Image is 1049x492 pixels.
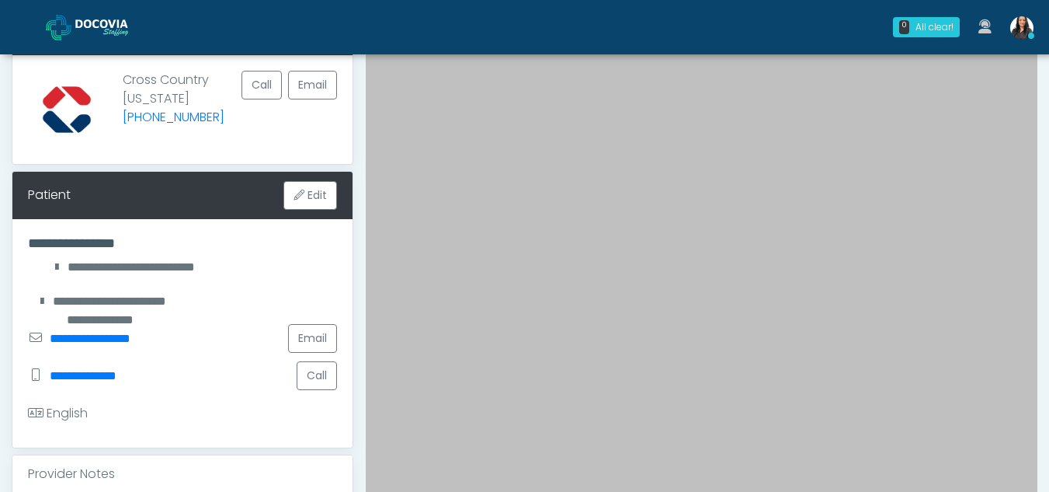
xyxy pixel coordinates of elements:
img: Provider image [28,71,106,148]
div: Patient [28,186,71,204]
img: Viral Patel [1010,16,1033,40]
div: 0 [899,20,909,34]
button: Call [241,71,282,99]
div: All clear! [915,20,953,34]
a: [PHONE_NUMBER] [123,108,224,126]
button: Edit [283,181,337,210]
p: Cross Country [US_STATE] [123,71,224,136]
a: Docovia [46,2,153,52]
a: 0 All clear! [884,11,969,44]
img: Docovia [75,19,153,35]
button: Call [297,361,337,390]
a: Email [288,71,337,99]
img: Docovia [46,15,71,40]
a: Email [288,324,337,353]
div: English [28,404,88,423]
